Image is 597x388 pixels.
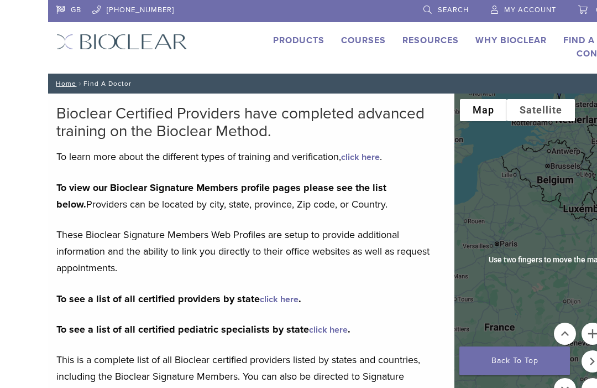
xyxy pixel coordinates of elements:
[8,323,302,335] strong: To see a list of all certified pediatric specialists by state .
[459,99,527,121] button: Show satellite imagery
[261,324,300,335] a: click here
[293,35,338,46] a: Courses
[4,80,28,87] a: Home
[533,323,556,345] button: Zoom in
[28,81,35,86] span: /
[515,35,589,46] a: Find A Doctor
[8,148,390,165] p: To learn more about the different types of training and verification, .
[561,350,583,373] button: Map camera controls
[8,226,390,276] p: These Bioclear Signature Members Web Profiles are setup to provide additional information and the...
[390,6,421,14] span: Search
[506,323,528,345] button: Move up
[225,35,276,46] a: Products
[427,35,499,46] a: Why Bioclear
[293,152,332,163] a: click here
[8,179,390,213] p: Providers can be located by city, state, province, Zip code, or Country.
[8,105,390,140] h2: Bioclear Certified Providers have completed advanced training on the Bioclear Method.
[548,6,578,14] span: 0 items
[8,182,338,210] strong: To view our Bioclear Signature Members profile pages please see the list below.
[354,35,411,46] a: Resources
[528,48,589,59] a: Contact Us
[533,350,556,373] button: Move right
[8,34,139,50] img: Bioclear
[456,6,508,14] span: My Account
[212,294,250,305] a: click here
[411,346,522,375] a: Back To Top
[8,293,253,305] strong: To see a list of all certified providers by state .
[561,99,583,121] button: Toggle fullscreen view
[412,99,459,121] button: Show street map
